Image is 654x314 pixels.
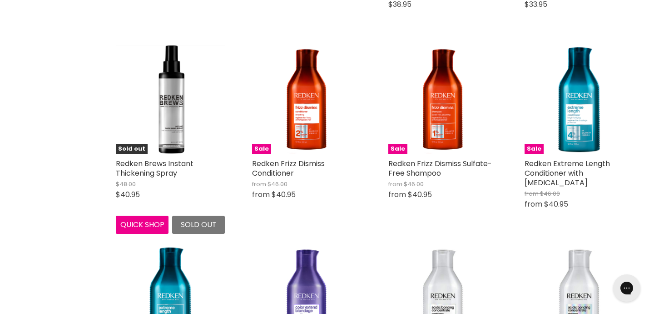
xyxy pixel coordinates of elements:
a: Redken Frizz Dismiss ConditionerSale [252,45,361,154]
span: Sale [252,144,271,154]
span: $40.95 [272,189,296,200]
a: Redken Brews Instant Thickening Spray [116,158,193,178]
span: Sold out [116,144,148,154]
span: $46.00 [404,180,424,188]
span: $46.00 [268,180,287,188]
span: from [525,199,542,209]
span: from [388,180,402,188]
a: Redken Frizz Dismiss Conditioner [252,158,325,178]
iframe: Gorgias live chat messenger [609,271,645,305]
button: Sold out [172,216,225,234]
span: Sale [388,144,407,154]
a: Redken Frizz Dismiss Sulfate-Free Shampoo [388,158,492,178]
span: from [525,189,539,198]
span: from [252,189,270,200]
img: Redken Frizz Dismiss Conditioner [252,45,361,154]
a: Redken Brews Instant Thickening SpraySold out [116,45,225,154]
span: $48.00 [116,180,136,188]
span: from [388,189,406,200]
span: Sale [525,144,544,154]
button: Quick shop [116,216,168,234]
span: from [252,180,266,188]
img: Redken Extreme Length Conditioner with Biotin [525,45,634,154]
img: Redken Frizz Dismiss Sulfate-Free Shampoo [388,45,497,154]
span: $40.95 [408,189,432,200]
a: Redken Extreme Length Conditioner with [MEDICAL_DATA] [525,158,610,188]
span: Sold out [181,219,217,230]
a: Redken Frizz Dismiss Sulfate-Free ShampooSale [388,45,497,154]
a: Redken Extreme Length Conditioner with BiotinSale [525,45,634,154]
img: Redken Brews Instant Thickening Spray [116,46,225,154]
span: $40.95 [544,199,568,209]
span: $40.95 [116,189,140,200]
span: $46.00 [540,189,560,198]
